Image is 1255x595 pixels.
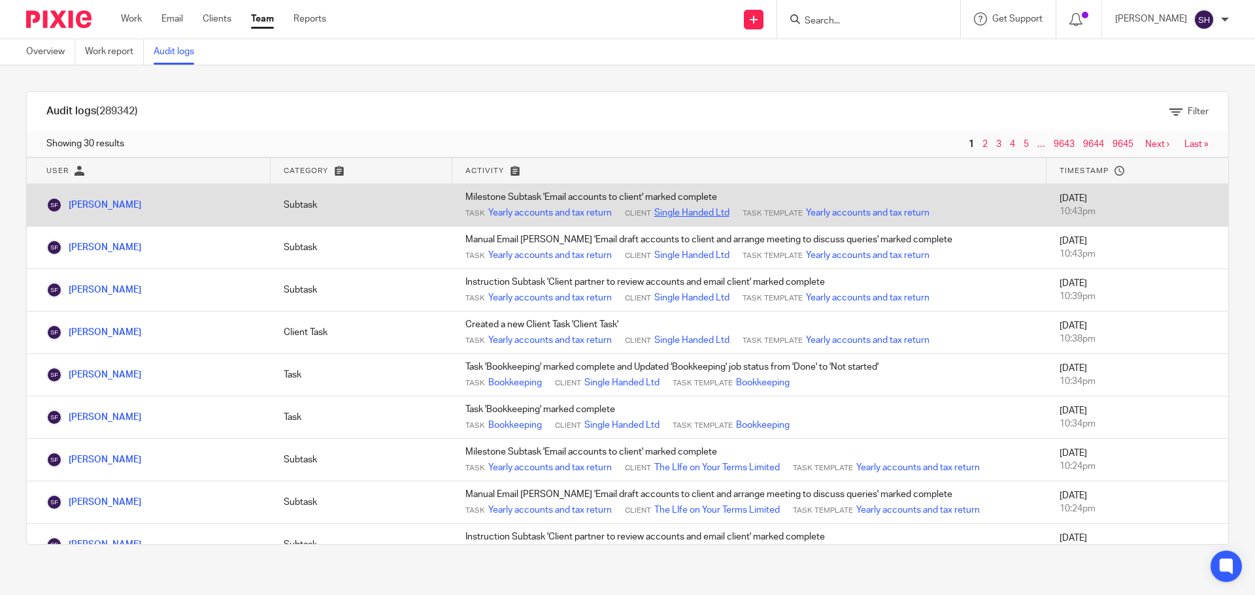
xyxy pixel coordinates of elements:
[625,208,651,219] span: Client
[1113,140,1133,149] a: 9645
[1046,439,1228,481] td: [DATE]
[555,378,581,389] span: Client
[465,378,485,389] span: Task
[965,139,1209,150] nav: pager
[1188,107,1209,116] span: Filter
[1083,140,1104,149] a: 9644
[452,396,1046,439] td: Task 'Bookkeeping' marked complete
[1194,9,1214,30] img: svg%3E
[46,494,62,510] img: Sarah Fox
[736,419,790,432] a: Bookkeeping
[452,184,1046,227] td: Milestone Subtask 'Email accounts to client' marked complete
[46,201,141,210] a: [PERSON_NAME]
[46,167,69,174] span: User
[465,506,485,516] span: Task
[1024,140,1029,149] a: 5
[806,206,929,219] a: Yearly accounts and tax return
[584,419,660,432] a: Single Handed Ltd
[1184,140,1209,149] a: Last »
[743,251,803,261] span: Task Template
[452,312,1046,354] td: Created a new Client Task 'Client Task'
[673,421,733,431] span: Task Template
[46,455,141,464] a: [PERSON_NAME]
[488,504,612,517] a: Yearly accounts and tax return
[293,12,326,25] a: Reports
[488,461,612,474] a: Yearly accounts and tax return
[625,506,651,516] span: Client
[625,251,651,261] span: Client
[654,291,729,304] a: Single Handed Ltd
[46,413,141,422] a: [PERSON_NAME]
[1046,227,1228,269] td: [DATE]
[1046,481,1228,524] td: [DATE]
[465,421,485,431] span: Task
[806,334,929,347] a: Yearly accounts and tax return
[625,463,651,474] span: Client
[654,461,780,474] a: The LIfe on Your Terms Limited
[452,524,1046,566] td: Instruction Subtask 'Client partner to review accounts and email client' marked complete
[271,354,452,396] td: Task
[1060,502,1215,515] div: 10:24pm
[1145,140,1169,149] a: Next ›
[465,463,485,474] span: Task
[452,481,1046,524] td: Manual Email [PERSON_NAME] 'Email draft accounts to client and arrange meeting to discuss queries...
[1060,460,1215,473] div: 10:24pm
[46,370,141,379] a: [PERSON_NAME]
[271,227,452,269] td: Subtask
[488,376,542,389] a: Bookkeeping
[1046,524,1228,566] td: [DATE]
[85,39,144,65] a: Work report
[161,12,183,25] a: Email
[271,312,452,354] td: Client Task
[856,504,980,517] a: Yearly accounts and tax return
[465,251,485,261] span: Task
[1010,140,1015,149] a: 4
[736,376,790,389] a: Bookkeeping
[46,498,141,507] a: [PERSON_NAME]
[1060,290,1215,303] div: 10:39pm
[46,367,62,383] img: Sarah Fox
[982,140,988,149] a: 2
[46,197,62,213] img: Sarah Fox
[452,439,1046,481] td: Milestone Subtask 'Email accounts to client' marked complete
[251,12,274,25] a: Team
[793,463,853,474] span: Task Template
[1046,184,1228,227] td: [DATE]
[1060,248,1215,261] div: 10:43pm
[673,378,733,389] span: Task Template
[803,16,921,27] input: Search
[654,504,780,517] a: The LIfe on Your Terms Limited
[271,184,452,227] td: Subtask
[1034,137,1048,152] span: …
[743,293,803,304] span: Task Template
[1046,354,1228,396] td: [DATE]
[271,524,452,566] td: Subtask
[1060,417,1215,430] div: 10:34pm
[743,336,803,346] span: Task Template
[203,12,231,25] a: Clients
[1060,332,1215,346] div: 10:38pm
[121,12,142,25] a: Work
[992,14,1043,24] span: Get Support
[46,325,62,340] img: Sarah Fox
[555,421,581,431] span: Client
[46,452,62,468] img: Sarah Fox
[46,328,141,337] a: [PERSON_NAME]
[271,396,452,439] td: Task
[46,410,62,425] img: Sarah Fox
[965,137,977,152] span: 1
[271,439,452,481] td: Subtask
[625,336,651,346] span: Client
[793,506,853,516] span: Task Template
[654,334,729,347] a: Single Handed Ltd
[806,291,929,304] a: Yearly accounts and tax return
[271,269,452,312] td: Subtask
[488,206,612,219] a: Yearly accounts and tax return
[452,227,1046,269] td: Manual Email [PERSON_NAME] 'Email draft accounts to client and arrange meeting to discuss queries...
[26,39,75,65] a: Overview
[465,293,485,304] span: Task
[46,137,124,150] span: Showing 30 results
[1060,167,1109,174] span: Timestamp
[654,249,729,262] a: Single Handed Ltd
[452,269,1046,312] td: Instruction Subtask 'Client partner to review accounts and email client' marked complete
